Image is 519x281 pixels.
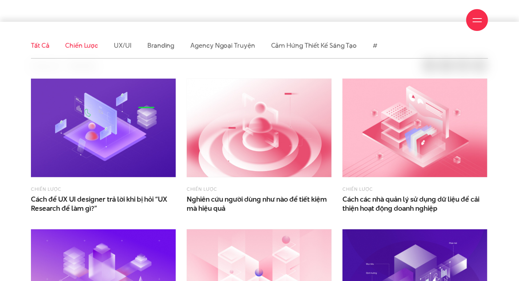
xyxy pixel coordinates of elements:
a: Chiến lược [342,186,373,192]
a: Branding [147,41,174,50]
span: Cách các nhà quản lý sử dụng dữ liệu để cải [342,195,487,213]
img: Cách trả lời khi bị hỏi “UX Research để làm gì?” [31,79,176,177]
a: Cách các nhà quản lý sử dụng dữ liệu để cảithiện hoạt động doanh nghiệp [342,195,487,213]
a: Chiến lược [31,186,62,192]
a: Nghiên cứu người dùng như nào để tiết kiệmmà hiệu quả [187,195,332,213]
a: Cảm hứng thiết kế sáng tạo [271,41,357,50]
span: Nghiên cứu người dùng như nào để tiết kiệm [187,195,332,213]
a: Chiến lược [65,41,98,50]
a: Chiến lược [187,186,217,192]
img: Cách các nhà quản lý sử dụng dữ liệu để cải thiện hoạt động doanh nghiệp [342,79,487,177]
a: Tất cả [31,41,49,50]
img: Nghiên cứu người dùng như nào để tiết kiệm mà hiệu quả [187,79,332,177]
a: Agency ngoại truyện [190,41,255,50]
span: Cách để UX UI designer trả lời khi bị hỏi “UX [31,195,176,213]
a: UX/UI [114,41,132,50]
span: Research để làm gì?” [31,204,97,213]
a: Cách để UX UI designer trả lời khi bị hỏi “UXResearch để làm gì?” [31,195,176,213]
span: mà hiệu quả [187,204,225,213]
a: # [373,41,377,50]
span: thiện hoạt động doanh nghiệp [342,204,437,213]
